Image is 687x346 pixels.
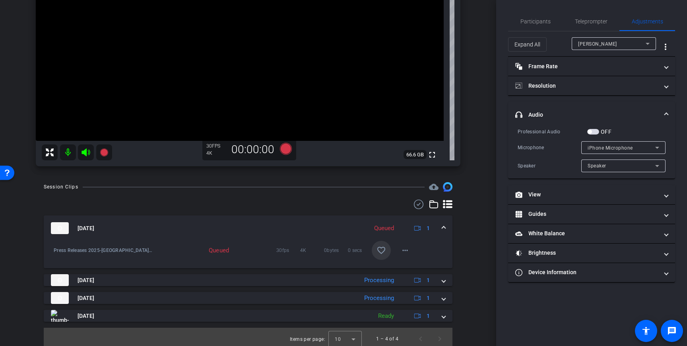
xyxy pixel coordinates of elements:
[508,102,675,127] mat-expansion-panel-header: Audio
[632,19,663,24] span: Adjustments
[44,292,452,304] mat-expansion-panel-header: thumb-nail[DATE]Processing1
[374,311,398,321] div: Ready
[515,62,658,71] mat-panel-title: Frame Rate
[212,143,220,149] span: FPS
[44,241,452,268] div: thumb-nail[DATE]Queued1
[515,229,658,238] mat-panel-title: White Balance
[515,111,658,119] mat-panel-title: Audio
[518,162,581,170] div: Speaker
[360,276,398,285] div: Processing
[518,128,587,136] div: Professional Audio
[588,163,606,169] span: Speaker
[514,37,540,52] span: Expand All
[427,294,430,302] span: 1
[427,224,430,233] span: 1
[78,294,94,302] span: [DATE]
[515,190,658,199] mat-panel-title: View
[290,335,325,343] div: Items per page:
[226,143,279,156] div: 00:00:00
[51,310,69,322] img: thumb-nail
[376,246,386,255] mat-icon: favorite_border
[78,224,94,233] span: [DATE]
[515,210,658,218] mat-panel-title: Guides
[508,37,547,52] button: Expand All
[427,276,430,284] span: 1
[508,127,675,179] div: Audio
[575,19,607,24] span: Teleprompter
[661,42,670,52] mat-icon: more_vert
[656,37,675,56] button: More Options for Adjustments Panel
[404,150,427,160] span: 66.6 GB
[44,215,452,241] mat-expansion-panel-header: thumb-nail[DATE]Queued1
[508,185,675,204] mat-expansion-panel-header: View
[78,276,94,284] span: [DATE]
[508,205,675,224] mat-expansion-panel-header: Guides
[508,263,675,282] mat-expansion-panel-header: Device Information
[360,294,398,303] div: Processing
[641,326,651,336] mat-icon: accessibility
[508,244,675,263] mat-expansion-panel-header: Brightness
[44,274,452,286] mat-expansion-panel-header: thumb-nail[DATE]Processing1
[429,182,439,192] span: Destinations for your clips
[520,19,551,24] span: Participants
[518,144,581,152] div: Microphone
[44,183,78,191] div: Session Clips
[51,292,69,304] img: thumb-nail
[370,224,398,233] div: Queued
[276,246,300,254] span: 30fps
[508,224,675,243] mat-expansion-panel-header: White Balance
[54,246,153,254] span: Press Releases 2025-[GEOGRAPHIC_DATA]- [GEOGRAPHIC_DATA] Press Release-2025-10-07-11-18-19-355-0
[376,335,398,343] div: 1 – 4 of 4
[429,182,439,192] mat-icon: cloud_upload
[427,312,430,320] span: 1
[515,249,658,257] mat-panel-title: Brightness
[206,143,226,149] div: 30
[44,310,452,322] mat-expansion-panel-header: thumb-nail[DATE]Ready1
[51,222,69,234] img: thumb-nail
[348,246,372,254] span: 0 secs
[324,246,348,254] span: 0bytes
[78,312,94,320] span: [DATE]
[667,326,677,336] mat-icon: message
[515,82,658,90] mat-panel-title: Resolution
[400,246,410,255] mat-icon: more_horiz
[206,150,226,156] div: 4K
[443,182,452,192] img: Session clips
[51,274,69,286] img: thumb-nail
[427,150,437,160] mat-icon: fullscreen
[588,145,633,151] span: iPhone Microphone
[508,76,675,95] mat-expansion-panel-header: Resolution
[578,41,617,47] span: [PERSON_NAME]
[196,246,233,254] div: Queued
[508,57,675,76] mat-expansion-panel-header: Frame Rate
[300,246,324,254] span: 4K
[599,128,611,136] label: OFF
[515,268,658,277] mat-panel-title: Device Information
